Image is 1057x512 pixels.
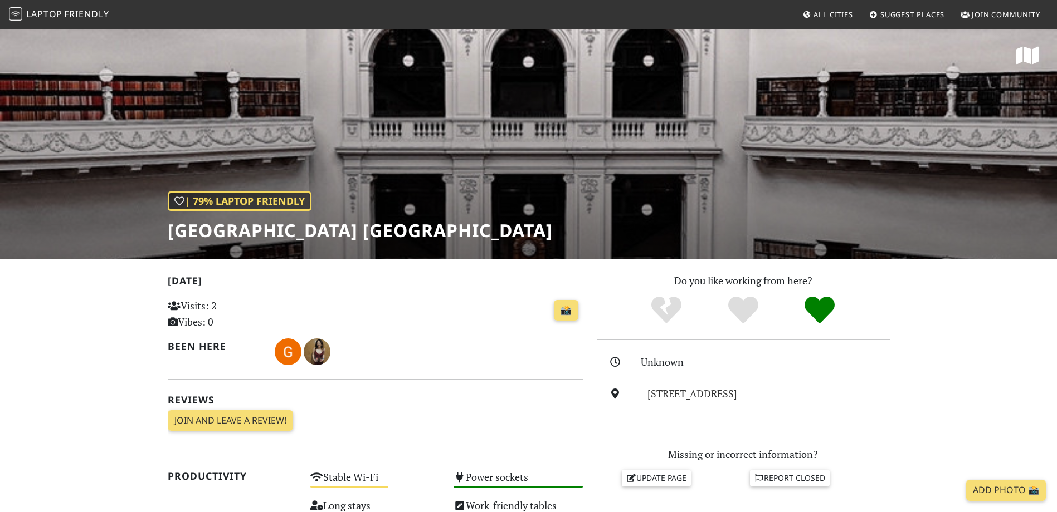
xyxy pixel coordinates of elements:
div: Power sockets [447,468,590,496]
a: Report closed [750,470,830,486]
a: LaptopFriendly LaptopFriendly [9,5,109,24]
span: Friendly [64,8,109,20]
p: Missing or incorrect information? [597,446,890,462]
img: LaptopFriendly [9,7,22,21]
h2: [DATE] [168,275,583,291]
h1: [GEOGRAPHIC_DATA] [GEOGRAPHIC_DATA] [168,220,553,241]
h2: Productivity [168,470,298,482]
a: Update page [622,470,691,486]
a: Join and leave a review! [168,410,293,431]
a: Suggest Places [865,4,949,24]
p: Visits: 2 Vibes: 0 [168,298,298,330]
span: Suggest Places [880,9,945,19]
a: Join Community [956,4,1045,24]
div: | 79% Laptop Friendly [168,191,311,211]
a: 📸 [554,300,578,321]
a: Add Photo 📸 [966,480,1046,501]
div: Stable Wi-Fi [304,468,447,496]
p: Do you like working from here? [597,273,890,289]
a: [STREET_ADDRESS] [647,387,737,400]
span: Elisabeth Wang [304,344,330,357]
span: Join Community [972,9,1040,19]
div: Yes [705,295,782,326]
span: Geoffrey Martin [275,344,304,357]
img: 5159-geoffrey.jpg [275,338,301,365]
span: Laptop [26,8,62,20]
h2: Reviews [168,394,583,406]
span: All Cities [814,9,853,19]
div: Unknown [641,354,896,370]
img: 2420-elisabeth.jpg [304,338,330,365]
div: Definitely! [781,295,858,326]
a: All Cities [798,4,858,24]
div: No [628,295,705,326]
h2: Been here [168,341,262,352]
